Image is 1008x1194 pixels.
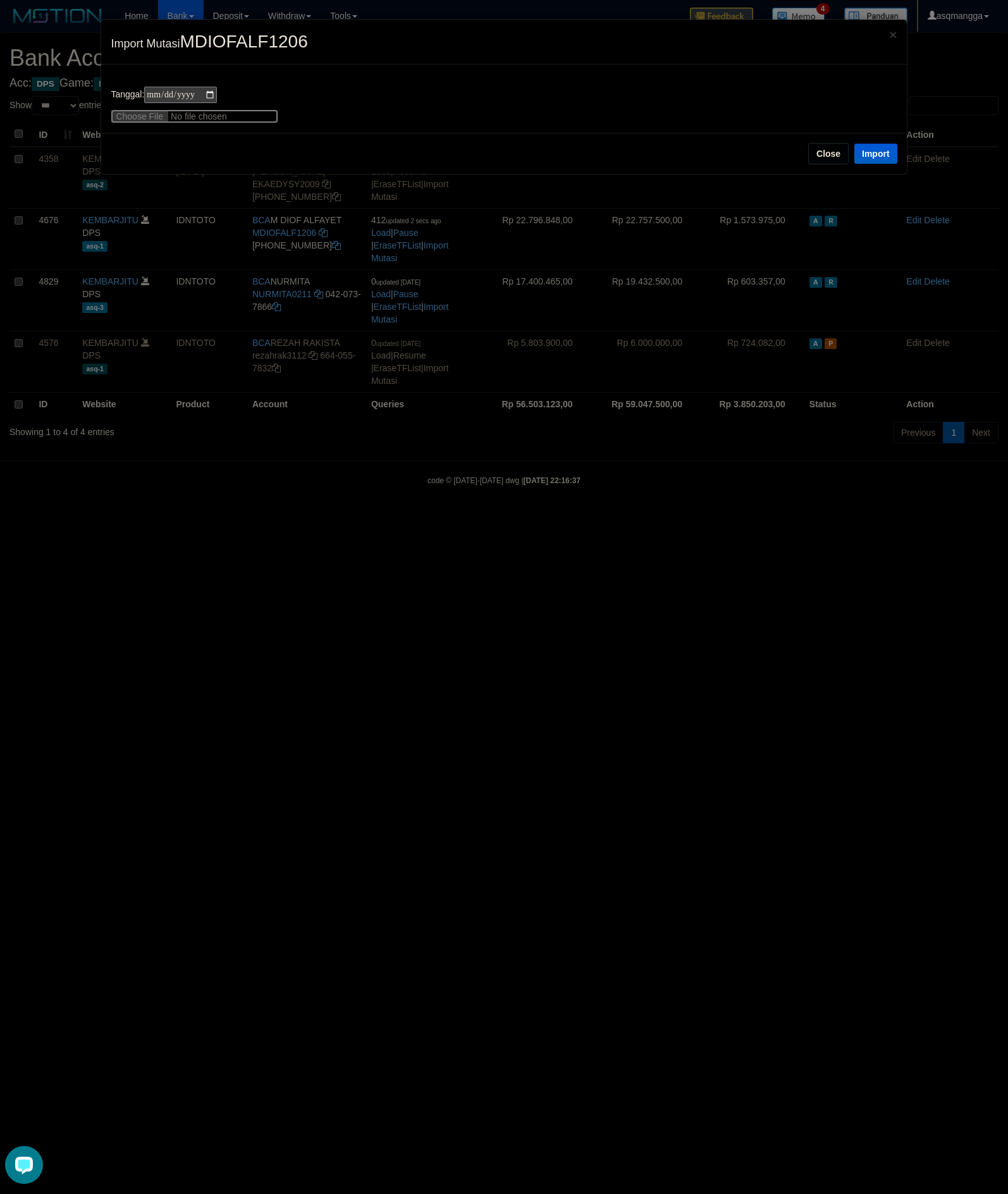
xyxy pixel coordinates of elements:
[854,144,897,164] button: Import
[180,32,307,51] span: MDIOFALF1206
[889,27,897,42] span: ×
[111,37,307,50] span: Import Mutasi
[111,87,897,123] div: Tanggal:
[889,28,897,41] button: Close
[808,143,849,164] button: Close
[5,5,43,43] button: Open LiveChat chat widget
